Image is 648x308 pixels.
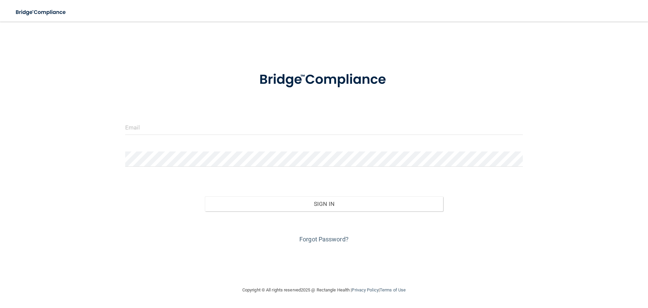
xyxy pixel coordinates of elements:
[245,62,403,97] img: bridge_compliance_login_screen.278c3ca4.svg
[299,236,349,243] a: Forgot Password?
[205,196,443,211] button: Sign In
[125,120,523,135] input: Email
[352,287,378,292] a: Privacy Policy
[201,279,447,301] div: Copyright © All rights reserved 2025 @ Rectangle Health | |
[10,5,72,19] img: bridge_compliance_login_screen.278c3ca4.svg
[380,287,406,292] a: Terms of Use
